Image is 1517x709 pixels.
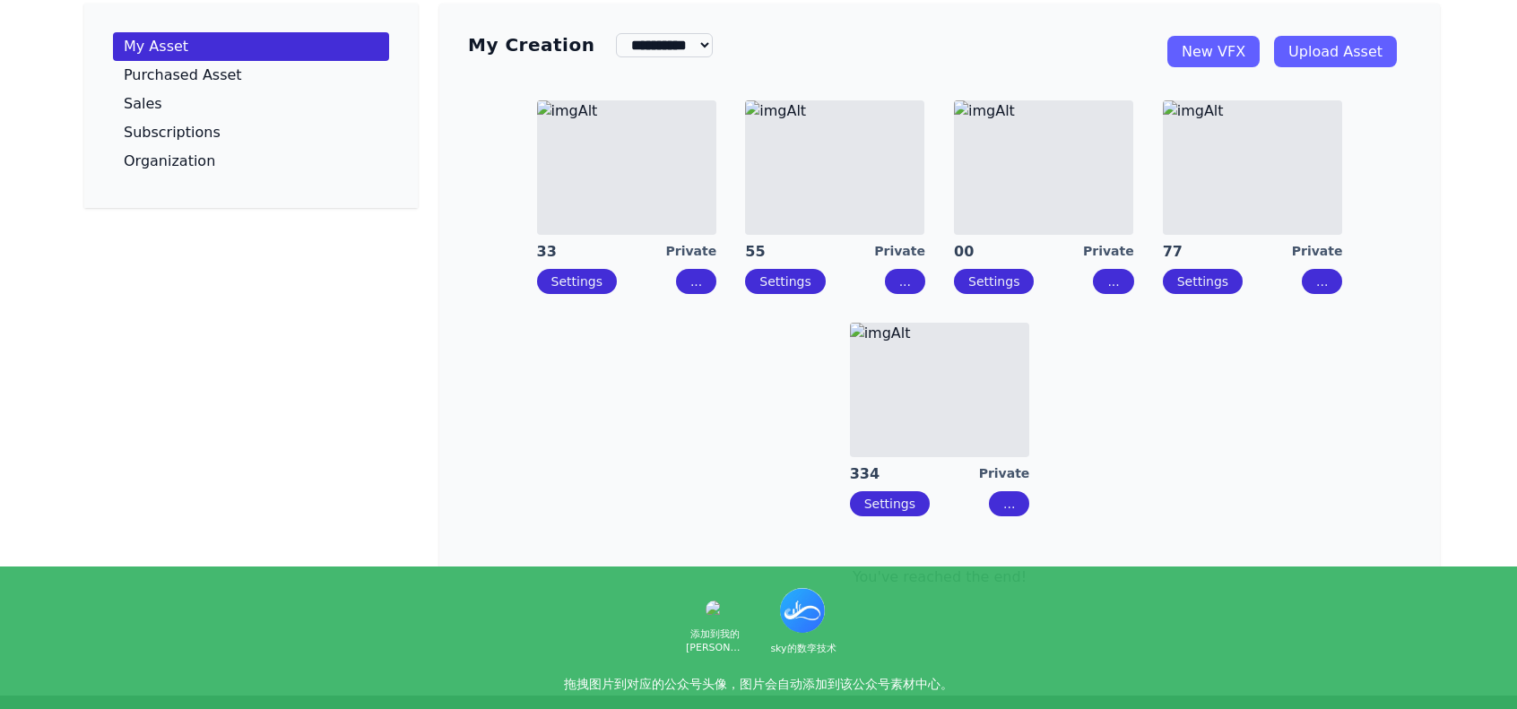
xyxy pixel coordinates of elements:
[113,118,389,147] a: Subscriptions
[850,464,979,484] a: 334
[864,497,915,511] a: Settings
[979,464,1030,484] div: Private
[666,242,717,262] div: Private
[1274,36,1397,67] a: Upload Asset
[989,491,1029,516] button: ...
[113,90,389,118] a: Sales
[759,274,811,289] a: Settings
[1093,269,1133,294] button: ...
[885,269,925,294] button: ...
[124,125,221,140] p: Subscriptions
[1292,242,1343,262] div: Private
[124,68,242,82] p: Purchased Asset
[124,39,188,54] p: My Asset
[1163,242,1292,262] a: 77
[468,32,594,57] h3: My Creation
[954,242,1083,262] a: 00
[1302,269,1342,294] button: ...
[954,269,1034,294] button: Settings
[113,61,389,90] a: Purchased Asset
[113,147,389,176] a: Organization
[124,97,162,111] p: Sales
[850,491,930,516] button: Settings
[537,242,666,262] a: 33
[745,269,825,294] button: Settings
[745,100,924,235] img: imgAlt
[1163,269,1243,294] button: Settings
[1177,274,1228,289] a: Settings
[676,269,716,294] button: ...
[551,274,602,289] a: Settings
[1083,242,1134,262] div: Private
[1163,100,1342,235] img: imgAlt
[1167,36,1260,67] a: New VFX
[124,154,215,169] p: Organization
[954,100,1133,235] img: imgAlt
[537,269,617,294] button: Settings
[850,323,1029,457] img: imgAlt
[874,242,925,262] div: Private
[745,242,874,262] a: 55
[113,32,389,61] a: My Asset
[537,100,716,235] img: imgAlt
[968,274,1019,289] a: Settings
